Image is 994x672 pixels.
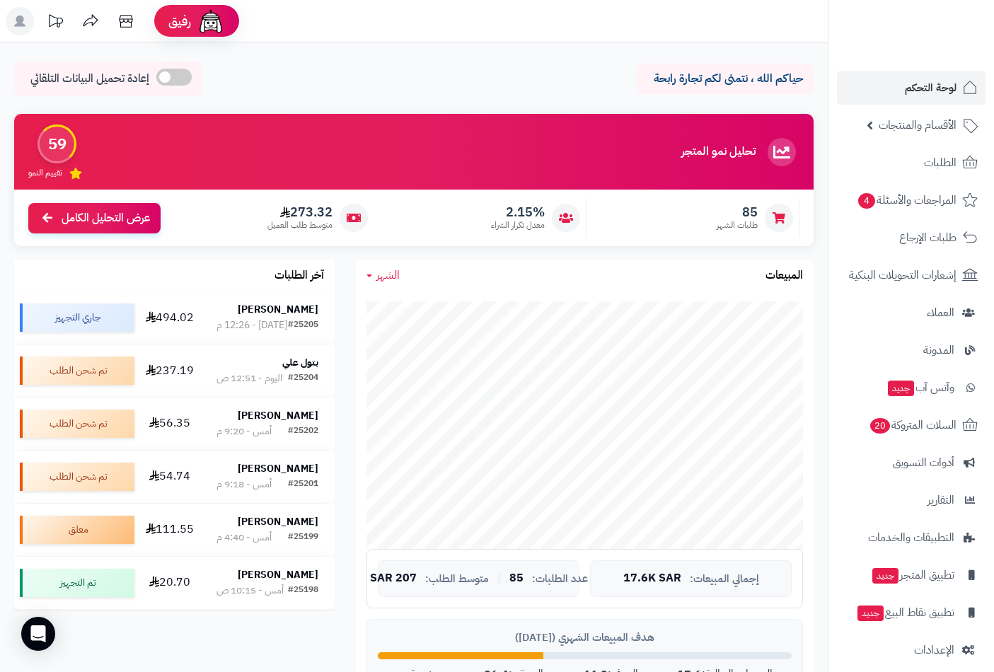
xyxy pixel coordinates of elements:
strong: [PERSON_NAME] [238,514,318,529]
span: 2.15% [491,204,545,220]
span: الإعدادات [914,640,954,660]
span: 4 [858,193,875,209]
p: حياكم الله ، نتمنى لكم تجارة رابحة [647,71,803,87]
div: [DATE] - 12:26 م [216,318,287,332]
div: أمس - 4:40 م [216,531,272,545]
span: لوحة التحكم [905,78,957,98]
strong: [PERSON_NAME] [238,567,318,582]
a: المدونة [837,333,986,367]
span: إجمالي المبيعات: [690,573,759,585]
td: 237.19 [140,344,200,397]
div: أمس - 9:18 م [216,477,272,492]
strong: [PERSON_NAME] [238,461,318,476]
div: اليوم - 12:51 ص [216,371,282,386]
span: تقييم النمو [28,167,62,179]
span: رفيق [168,13,191,30]
span: أدوات التسويق [893,453,954,473]
strong: بتول علي [282,355,318,370]
a: الطلبات [837,146,986,180]
span: الشهر [376,267,400,284]
td: 56.35 [140,398,200,450]
span: 85 [509,572,524,585]
span: العملاء [927,303,954,323]
span: معدل تكرار الشراء [491,219,545,231]
a: طلبات الإرجاع [837,221,986,255]
span: جديد [872,568,898,584]
div: هدف المبيعات الشهري ([DATE]) [378,630,792,645]
span: 207 SAR [370,572,417,585]
span: عرض التحليل الكامل [62,210,150,226]
a: المراجعات والأسئلة4 [837,183,986,217]
span: جديد [857,606,884,621]
a: لوحة التحكم [837,71,986,105]
a: تحديثات المنصة [37,7,73,39]
strong: [PERSON_NAME] [238,302,318,317]
div: جاري التجهيز [20,303,134,332]
span: الأقسام والمنتجات [879,115,957,135]
div: #25199 [288,531,318,545]
div: Open Intercom Messenger [21,617,55,651]
div: أمس - 9:20 م [216,424,272,439]
td: 20.70 [140,557,200,609]
span: تطبيق نقاط البيع [856,603,954,622]
img: logo-2.png [898,35,981,64]
div: #25201 [288,477,318,492]
div: تم التجهيز [20,569,134,597]
h3: آخر الطلبات [274,270,324,282]
h3: المبيعات [765,270,803,282]
span: المدونة [923,340,954,360]
div: تم شحن الطلب [20,463,134,491]
span: السلات المتروكة [869,415,957,435]
span: عدد الطلبات: [532,573,588,585]
a: الإعدادات [837,633,986,667]
a: أدوات التسويق [837,446,986,480]
span: طلبات الإرجاع [899,228,957,248]
h3: تحليل نمو المتجر [681,146,756,158]
strong: [PERSON_NAME] [238,408,318,423]
span: إشعارات التحويلات البنكية [849,265,957,285]
div: تم شحن الطلب [20,410,134,438]
span: المراجعات والأسئلة [857,190,957,210]
span: 85 [717,204,758,220]
td: 494.02 [140,291,200,344]
div: تم شحن الطلب [20,357,134,385]
span: 273.32 [267,204,333,220]
a: تطبيق المتجرجديد [837,558,986,592]
div: #25204 [288,371,318,386]
a: السلات المتروكة20 [837,408,986,442]
a: التطبيقات والخدمات [837,521,986,555]
td: 111.55 [140,504,200,556]
td: 54.74 [140,451,200,503]
a: وآتس آبجديد [837,371,986,405]
div: معلق [20,516,134,544]
span: جديد [888,381,914,396]
span: التطبيقات والخدمات [868,528,954,548]
span: متوسط طلب العميل [267,219,333,231]
img: ai-face.png [197,7,225,35]
a: إشعارات التحويلات البنكية [837,258,986,292]
a: العملاء [837,296,986,330]
span: وآتس آب [886,378,954,398]
div: #25205 [288,318,318,332]
span: | [497,573,501,584]
div: #25198 [288,584,318,598]
a: عرض التحليل الكامل [28,203,161,233]
a: تطبيق نقاط البيعجديد [837,596,986,630]
span: الطلبات [924,153,957,173]
div: أمس - 10:15 ص [216,584,284,598]
a: التقارير [837,483,986,517]
span: تطبيق المتجر [871,565,954,585]
span: إعادة تحميل البيانات التلقائي [30,71,149,87]
a: الشهر [366,267,400,284]
span: 20 [870,418,890,434]
span: 17.6K SAR [623,572,681,585]
span: التقارير [927,490,954,510]
span: طلبات الشهر [717,219,758,231]
div: #25202 [288,424,318,439]
span: متوسط الطلب: [425,573,489,585]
